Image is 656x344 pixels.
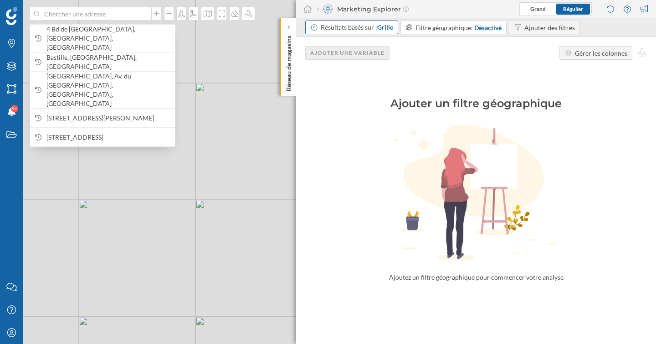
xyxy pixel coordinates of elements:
div: Ajoutez un filtre géographique pour commencer votre analyse [360,273,592,282]
span: Assistance [18,6,62,15]
span: [GEOGRAPHIC_DATA], Av. du [GEOGRAPHIC_DATA], [GEOGRAPHIC_DATA], [GEOGRAPHIC_DATA] [46,72,170,108]
div: Ajouter des filtres [524,23,575,32]
div: Désactivé [474,23,502,32]
div: Résultats basés sur : [321,23,393,32]
div: Marketing Explorer [317,5,409,14]
img: Logo Geoblink [6,7,17,25]
img: explorer.svg [323,5,333,14]
div: Gérer les colonnes [575,48,627,58]
div: Ajouter un filtre géographique [330,96,622,111]
span: 4 Bd de [GEOGRAPHIC_DATA], [GEOGRAPHIC_DATA], [GEOGRAPHIC_DATA] [46,25,170,52]
span: 9+ [12,104,17,113]
span: Régulier [563,5,583,12]
span: Filtre géographique: [415,24,473,31]
span: Grand [530,5,546,12]
p: Réseau de magasins [284,32,293,91]
span: Bastille, [GEOGRAPHIC_DATA], [GEOGRAPHIC_DATA] [46,53,170,71]
span: [STREET_ADDRESS] [46,133,170,142]
span: Grille [377,23,393,31]
span: [STREET_ADDRESS][PERSON_NAME] [46,114,170,123]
